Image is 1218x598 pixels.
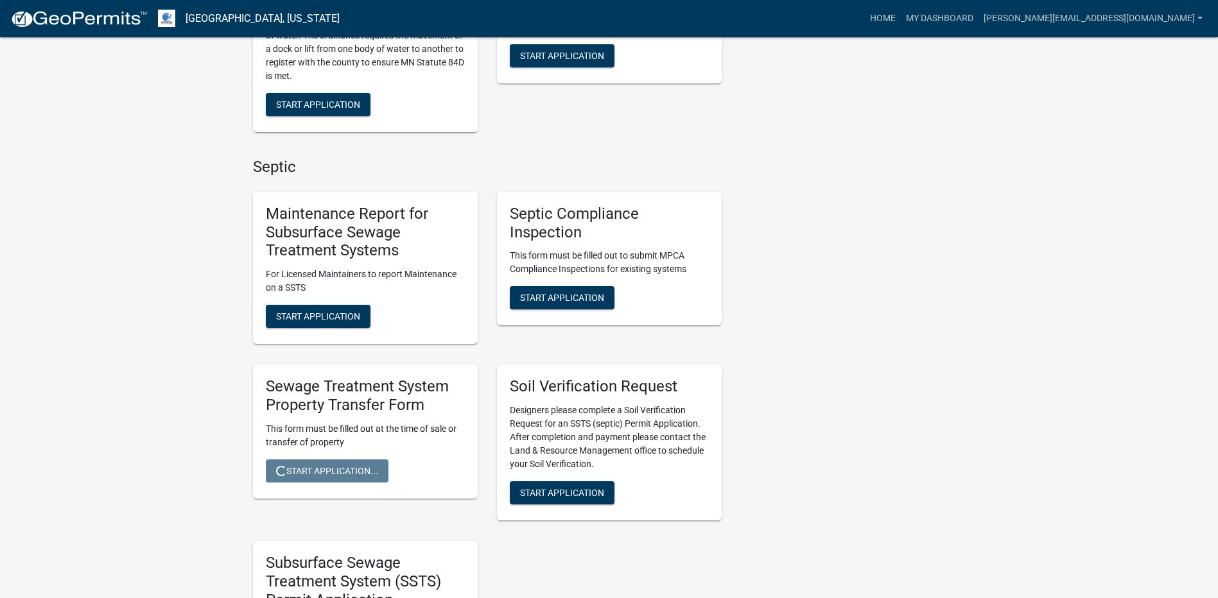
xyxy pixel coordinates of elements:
h5: Maintenance Report for Subsurface Sewage Treatment Systems [266,205,465,260]
a: My Dashboard [901,6,979,31]
button: Start Application [266,93,370,116]
h5: Septic Compliance Inspection [510,205,709,242]
span: Start Application [520,488,604,498]
span: Start Application [520,293,604,303]
h5: Sewage Treatment System Property Transfer Form [266,377,465,414]
p: This form must be filled out at the time of sale or transfer of property [266,422,465,449]
span: Start Application [520,50,604,60]
button: Start Application... [266,459,388,483]
button: Start Application [510,286,614,309]
button: Start Application [510,44,614,67]
a: [PERSON_NAME][EMAIL_ADDRESS][DOMAIN_NAME] [979,6,1208,31]
h5: Soil Verification Request [510,377,709,396]
p: Designers please complete a Soil Verification Request for an SSTS (septic) Permit Application. Af... [510,404,709,471]
span: Start Application... [276,465,378,475]
button: Start Application [266,305,370,328]
a: Home [865,6,901,31]
button: Start Application [510,481,614,504]
p: For Licensed Maintainers to report Maintenance on a SSTS [266,268,465,295]
img: Otter Tail County, Minnesota [158,10,175,27]
a: [GEOGRAPHIC_DATA], [US_STATE] [186,8,340,30]
p: This form must be filled out to submit MPCA Compliance Inspections for existing systems [510,249,709,276]
span: Start Application [276,311,360,321]
h4: Septic [253,158,722,176]
span: Start Application [276,99,360,110]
